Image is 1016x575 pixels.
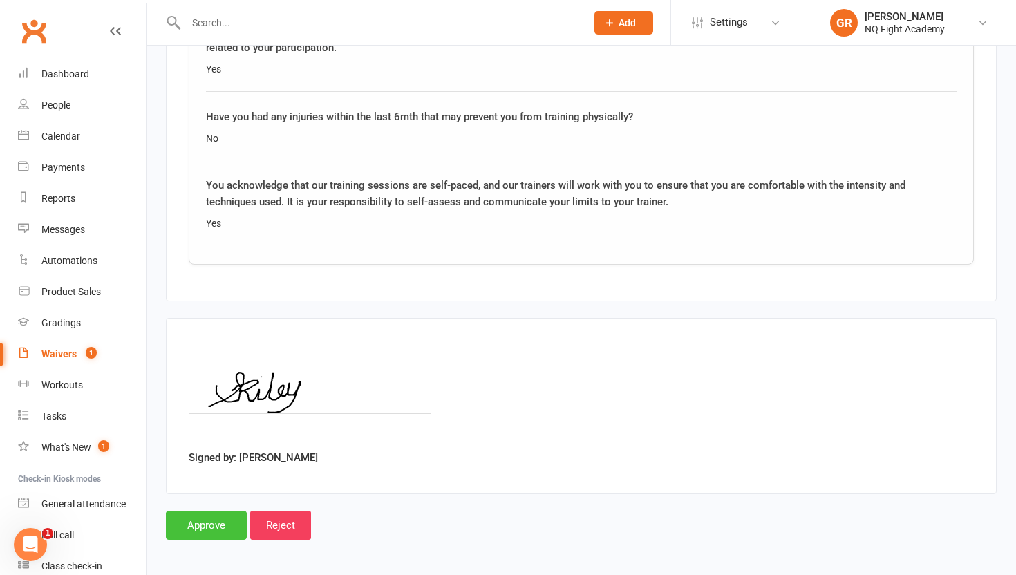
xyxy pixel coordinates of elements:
span: 1 [42,528,53,539]
a: Roll call [18,520,146,551]
div: You acknowledge that our training sessions are self-paced, and our trainers will work with you to... [206,177,957,210]
a: Gradings [18,308,146,339]
div: Payments [41,162,85,173]
div: Workouts [41,379,83,390]
div: Gradings [41,317,81,328]
div: Product Sales [41,286,101,297]
input: Reject [250,511,311,540]
div: What's New [41,442,91,453]
a: Payments [18,152,146,183]
button: Add [594,11,653,35]
span: 1 [86,347,97,359]
input: Approve [166,511,247,540]
a: Waivers 1 [18,339,146,370]
span: 1 [98,440,109,452]
a: General attendance kiosk mode [18,489,146,520]
a: Automations [18,245,146,276]
label: Signed by: [PERSON_NAME] [189,449,318,466]
div: GR [830,9,858,37]
input: Search... [182,13,576,32]
div: People [41,100,70,111]
div: Have you had any injuries within the last 6mth that may prevent you from training physically? [206,109,957,125]
div: General attendance [41,498,126,509]
div: NQ Fight Academy [865,23,945,35]
div: Roll call [41,529,74,540]
div: [PERSON_NAME] [865,10,945,23]
a: People [18,90,146,121]
div: Yes [206,216,957,231]
div: Tasks [41,411,66,422]
img: image1757918443.png [189,341,431,444]
div: Class check-in [41,560,102,572]
a: Calendar [18,121,146,152]
div: Dashboard [41,68,89,79]
iframe: Intercom live chat [14,528,47,561]
div: Automations [41,255,97,266]
span: Settings [710,7,748,38]
a: Reports [18,183,146,214]
a: What's New1 [18,432,146,463]
a: Tasks [18,401,146,432]
a: Clubworx [17,14,51,48]
div: Yes [206,62,957,77]
a: Workouts [18,370,146,401]
a: Messages [18,214,146,245]
div: Calendar [41,131,80,142]
a: Dashboard [18,59,146,90]
div: Reports [41,193,75,204]
div: No [206,131,957,146]
div: Waivers [41,348,77,359]
div: Messages [41,224,85,235]
span: Add [619,17,636,28]
a: Product Sales [18,276,146,308]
